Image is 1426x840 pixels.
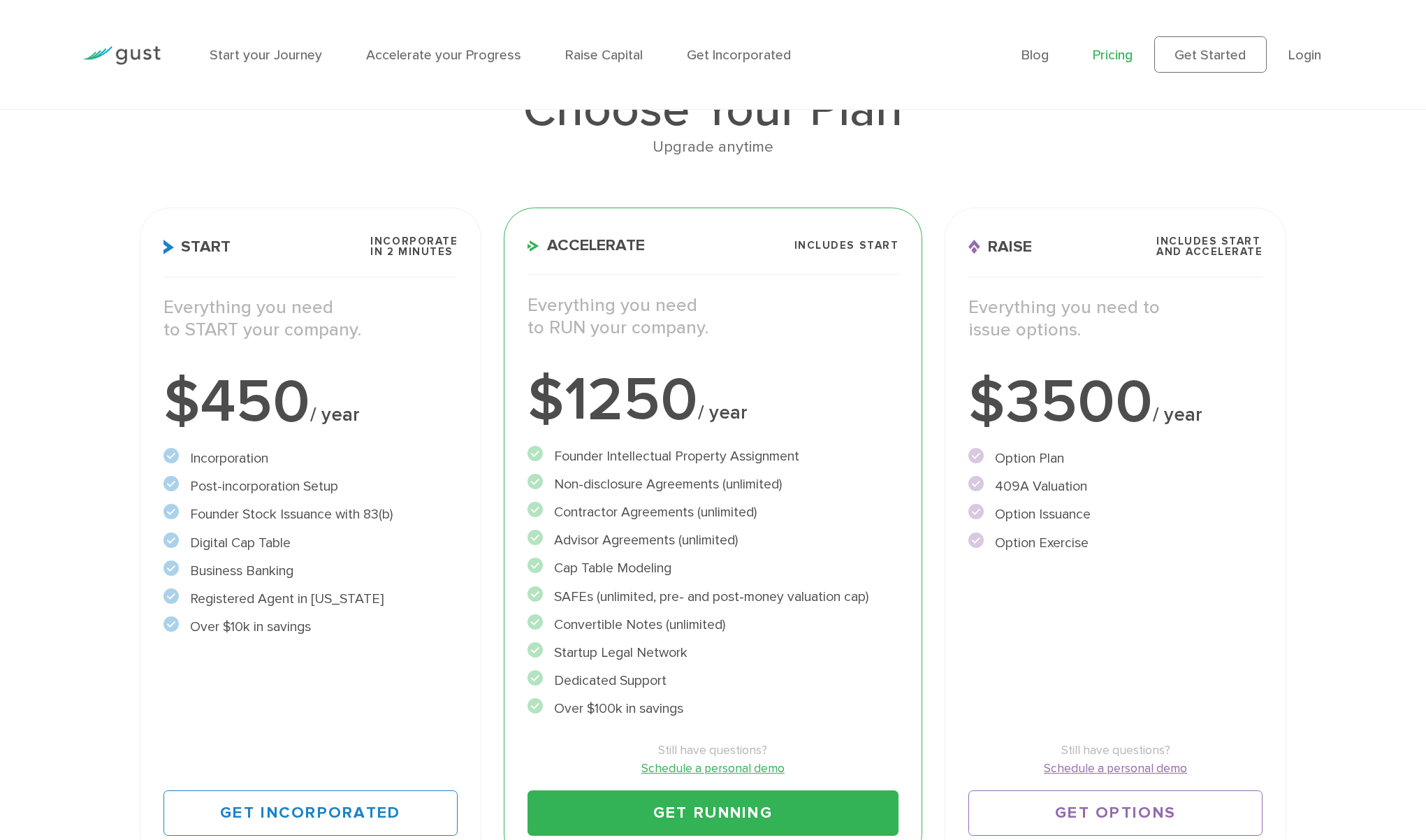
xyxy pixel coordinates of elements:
[82,46,161,65] img: Gust Logo
[163,239,231,255] span: Start
[968,760,1263,778] a: Schedule a personal demo
[140,86,1286,134] h1: Choose Your Plan
[528,474,898,494] li: Non-disclosure Agreements (unlimited)
[968,372,1263,433] div: $3500
[528,790,898,836] a: Get Running
[528,294,898,340] p: Everything you need to RUN your company.
[528,238,645,254] span: Accelerate
[698,401,748,424] span: / year
[163,616,458,637] li: Over $10k in savings
[163,296,458,342] p: Everything you need to START your company.
[528,446,898,466] li: Founder Intellectual Property Assignment
[528,760,898,778] a: Schedule a personal demo
[968,504,1263,524] li: Option Issuance
[1156,236,1263,257] span: Includes START and ACCELERATE
[210,47,322,63] a: Start your Journey
[528,642,898,662] li: Startup Legal Network
[528,240,539,252] img: Accelerate Icon
[528,558,898,578] li: Cap Table Modeling
[794,240,898,251] span: Includes START
[968,533,1263,553] li: Option Exercise
[163,240,174,254] img: Start Icon X2
[163,448,458,468] li: Incorporation
[528,370,898,430] div: $1250
[565,47,643,63] a: Raise Capital
[370,236,458,257] span: Incorporate in 2 Minutes
[528,670,898,690] li: Dedicated Support
[528,698,898,718] li: Over $100k in savings
[1153,403,1202,426] span: / year
[1093,47,1133,63] a: Pricing
[528,530,898,550] li: Advisor Agreements (unlimited)
[968,476,1263,496] li: 409A Valuation
[528,741,898,760] span: Still have questions?
[163,476,458,496] li: Post-incorporation Setup
[968,240,980,254] img: Raise Icon
[1021,47,1049,63] a: Blog
[687,47,791,63] a: Get Incorporated
[163,588,458,609] li: Registered Agent in [US_STATE]
[968,741,1263,760] span: Still have questions?
[163,533,458,553] li: Digital Cap Table
[528,502,898,522] li: Contractor Agreements (unlimited)
[1288,47,1321,63] a: Login
[968,296,1263,342] p: Everything you need to issue options.
[310,403,360,426] span: / year
[163,790,458,836] a: Get Incorporated
[140,134,1286,159] div: Upgrade anytime
[528,586,898,607] li: SAFEs (unlimited, pre- and post-money valuation cap)
[968,448,1263,468] li: Option Plan
[163,560,458,581] li: Business Banking
[366,47,521,63] a: Accelerate your Progress
[528,614,898,635] li: Convertible Notes (unlimited)
[968,790,1263,836] a: Get Options
[163,372,458,433] div: $450
[163,504,458,524] li: Founder Stock Issuance with 83(b)
[1154,36,1266,73] a: Get Started
[968,239,1032,255] span: Raise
